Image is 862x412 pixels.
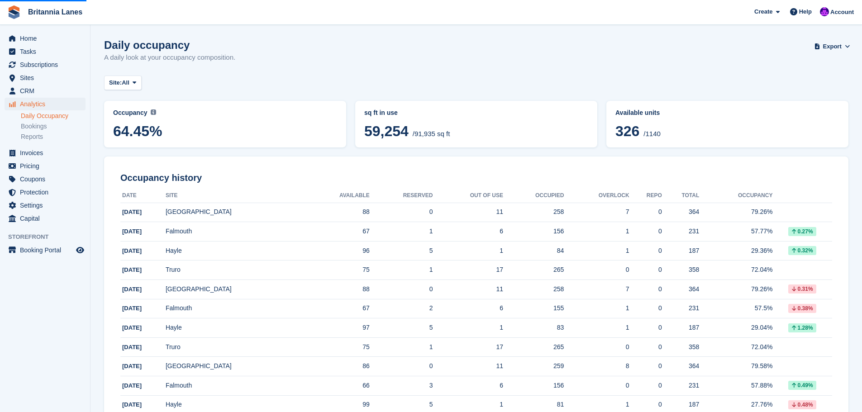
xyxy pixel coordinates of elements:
[615,109,660,116] span: Available units
[699,241,772,260] td: 29.36%
[629,361,662,371] div: 0
[5,244,86,256] a: menu
[166,337,305,357] td: Truro
[433,318,503,338] td: 1
[122,363,142,369] span: [DATE]
[699,318,772,338] td: 29.04%
[433,337,503,357] td: 17
[629,246,662,256] div: 0
[122,78,129,87] span: All
[305,222,370,242] td: 67
[5,98,86,110] a: menu
[122,401,142,408] span: [DATE]
[629,342,662,352] div: 0
[120,173,832,183] h2: Occupancy history
[564,342,629,352] div: 0
[21,122,86,131] a: Bookings
[5,147,86,159] a: menu
[5,212,86,225] a: menu
[629,227,662,236] div: 0
[503,246,564,256] div: 84
[5,186,86,199] a: menu
[20,173,74,185] span: Coupons
[122,286,142,293] span: [DATE]
[305,241,370,260] td: 96
[433,203,503,222] td: 11
[5,71,86,84] a: menu
[370,280,433,299] td: 0
[166,376,305,396] td: Falmouth
[122,208,142,215] span: [DATE]
[166,318,305,338] td: Hayle
[305,376,370,396] td: 66
[433,189,503,203] th: Out of Use
[122,382,142,389] span: [DATE]
[662,260,699,280] td: 358
[788,227,816,236] div: 0.27%
[166,203,305,222] td: [GEOGRAPHIC_DATA]
[20,186,74,199] span: Protection
[5,32,86,45] a: menu
[20,58,74,71] span: Subscriptions
[699,222,772,242] td: 57.77%
[629,207,662,217] div: 0
[305,280,370,299] td: 88
[20,212,74,225] span: Capital
[788,304,816,313] div: 0.38%
[788,400,816,409] div: 0.48%
[370,357,433,376] td: 0
[113,123,337,139] span: 64.45%
[799,7,812,16] span: Help
[122,247,142,254] span: [DATE]
[370,241,433,260] td: 5
[662,241,699,260] td: 187
[5,45,86,58] a: menu
[788,284,816,294] div: 0.31%
[305,357,370,376] td: 86
[823,42,842,51] span: Export
[699,280,772,299] td: 79.26%
[564,361,629,371] div: 8
[699,189,772,203] th: Occupancy
[370,299,433,318] td: 2
[122,266,142,273] span: [DATE]
[662,376,699,396] td: 231
[5,85,86,97] a: menu
[503,284,564,294] div: 258
[433,260,503,280] td: 17
[370,189,433,203] th: Reserved
[5,58,86,71] a: menu
[662,357,699,376] td: 364
[5,160,86,172] a: menu
[788,381,816,390] div: 0.49%
[21,112,86,120] a: Daily Occupancy
[662,280,699,299] td: 364
[433,376,503,396] td: 6
[503,381,564,390] div: 156
[503,303,564,313] div: 155
[662,318,699,338] td: 187
[503,323,564,332] div: 83
[24,5,86,19] a: Britannia Lanes
[20,98,74,110] span: Analytics
[699,337,772,357] td: 72.04%
[788,246,816,255] div: 0.32%
[7,5,21,19] img: stora-icon-8386f47178a22dfd0bd8f6a31ec36ba5ce8667c1dd55bd0f319d3a0aa187defe.svg
[503,361,564,371] div: 259
[8,232,90,242] span: Storefront
[615,123,639,139] span: 326
[122,324,142,331] span: [DATE]
[166,222,305,242] td: Falmouth
[564,227,629,236] div: 1
[433,299,503,318] td: 6
[166,299,305,318] td: Falmouth
[699,260,772,280] td: 72.04%
[305,203,370,222] td: 88
[20,199,74,212] span: Settings
[662,203,699,222] td: 364
[20,147,74,159] span: Invoices
[564,284,629,294] div: 7
[629,189,662,203] th: Repo
[5,173,86,185] a: menu
[433,357,503,376] td: 11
